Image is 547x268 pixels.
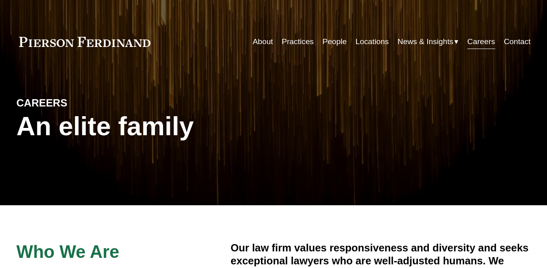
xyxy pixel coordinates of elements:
[282,34,314,49] a: Practices
[356,34,389,49] a: Locations
[17,242,119,262] span: Who We Are
[252,34,273,49] a: About
[17,96,145,110] h4: CAREERS
[467,34,495,49] a: Careers
[398,35,454,49] span: News & Insights
[17,111,273,141] h1: An elite family
[504,34,530,49] a: Contact
[398,34,459,49] a: folder dropdown
[322,34,347,49] a: People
